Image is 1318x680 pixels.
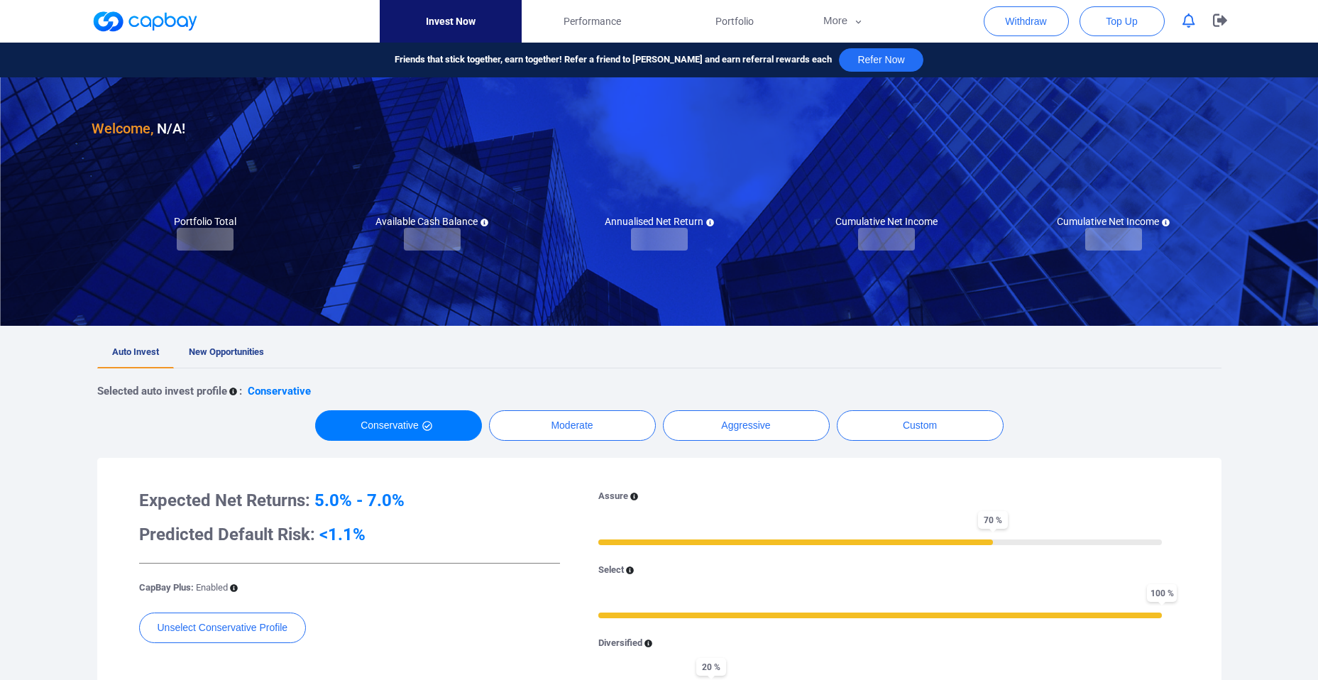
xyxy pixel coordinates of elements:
button: Withdraw [984,6,1069,36]
p: Select [598,563,624,578]
p: CapBay Plus: [139,581,228,596]
h5: Available Cash Balance [375,215,488,228]
p: Diversified [598,636,642,651]
span: Portfolio [715,13,754,29]
span: Top Up [1106,14,1137,28]
span: Performance [564,13,621,29]
span: 5.0% - 7.0% [314,490,405,510]
h3: Predicted Default Risk: [139,523,560,546]
span: Auto Invest [112,346,159,357]
button: Conservative [315,410,482,441]
span: Welcome, [92,120,153,137]
span: Friends that stick together, earn together! Refer a friend to [PERSON_NAME] and earn referral rew... [395,53,832,67]
h5: Cumulative Net Income [835,215,938,228]
span: <1.1% [319,525,366,544]
span: 70 % [978,511,1008,529]
p: Selected auto invest profile [97,383,227,400]
span: New Opportunities [189,346,264,357]
h5: Portfolio Total [174,215,236,228]
button: Unselect Conservative Profile [139,613,307,643]
button: Top Up [1080,6,1165,36]
p: : [239,383,242,400]
h3: Expected Net Returns: [139,489,560,512]
p: Assure [598,489,628,504]
span: 20 % [696,658,726,676]
h3: N/A ! [92,117,185,140]
span: Enabled [196,582,228,593]
h5: Cumulative Net Income [1057,215,1170,228]
button: Moderate [489,410,656,441]
button: Custom [837,410,1004,441]
button: Aggressive [663,410,830,441]
p: Conservative [248,383,311,400]
h5: Annualised Net Return [605,215,714,228]
button: Refer Now [839,48,923,72]
span: 100 % [1147,584,1177,602]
